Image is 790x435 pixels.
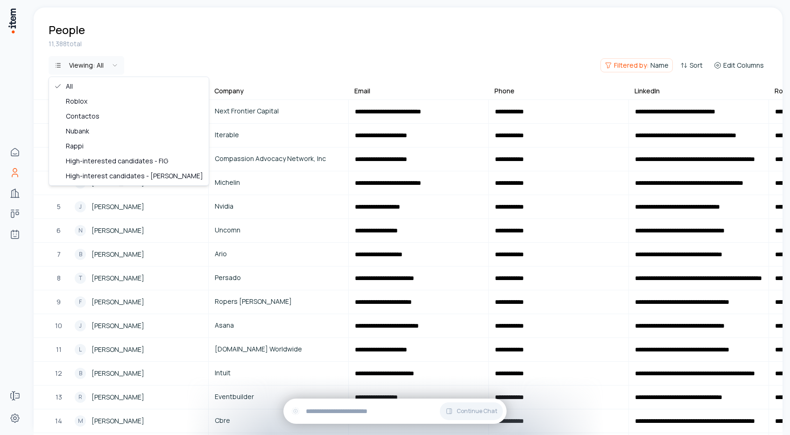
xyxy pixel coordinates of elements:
span: Nubank [66,126,89,136]
span: Rappi [66,141,84,151]
span: Roblox [66,97,87,106]
span: High-interest candidates - [PERSON_NAME] [66,171,203,181]
span: Contactos [66,112,99,121]
span: All [66,82,73,91]
span: High-interested candidates - FIG [66,156,168,166]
